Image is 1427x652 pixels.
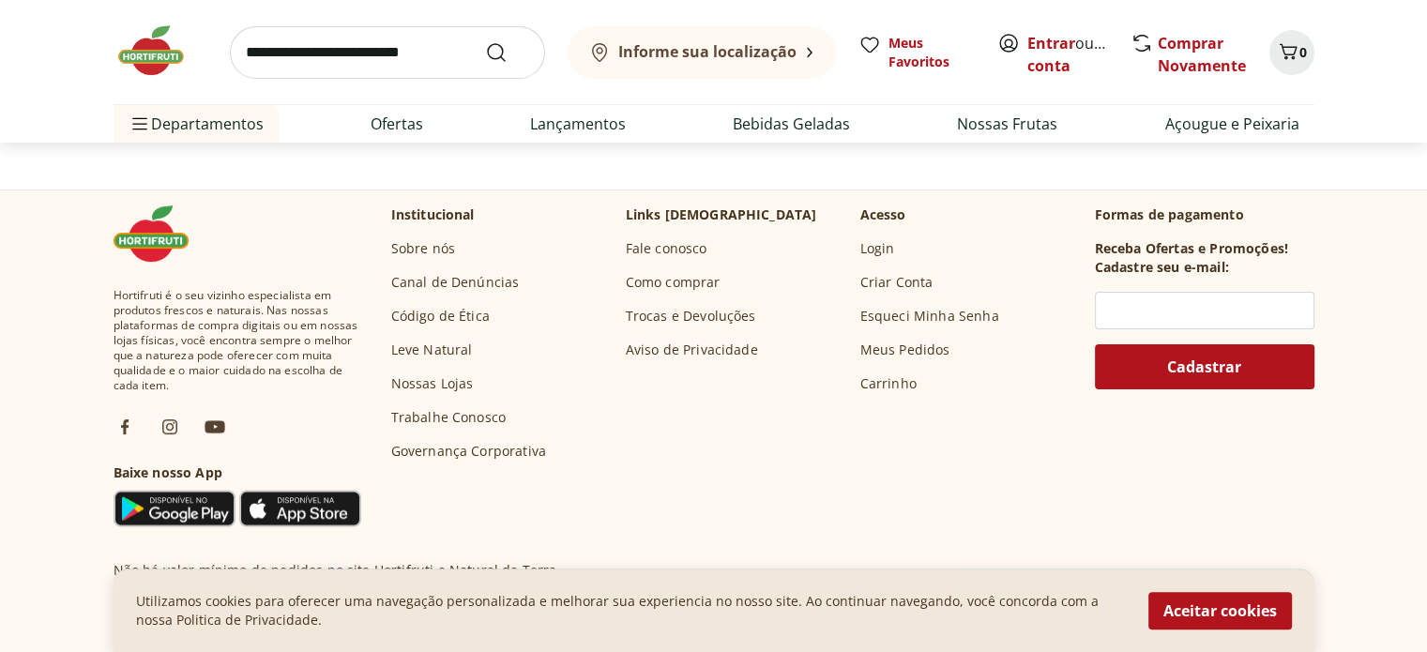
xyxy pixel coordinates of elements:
button: Carrinho [1269,30,1314,75]
span: Cadastrar [1167,359,1241,374]
a: Esqueci Minha Senha [860,307,999,326]
button: Cadastrar [1095,344,1314,389]
input: search [230,26,545,79]
a: Nossas Lojas [391,374,474,393]
a: Leve Natural [391,341,473,359]
img: ytb [204,416,226,438]
span: Hortifruti é o seu vizinho especialista em produtos frescos e naturais. Nas nossas plataformas de... [114,288,361,393]
a: Sobre nós [391,239,455,258]
a: Entrar [1027,33,1075,53]
a: Login [860,239,895,258]
a: Governança Corporativa [391,442,547,461]
a: Trocas e Devoluções [626,307,756,326]
h3: Receba Ofertas e Promoções! [1095,239,1288,258]
span: 0 [1299,43,1307,61]
b: Informe sua localização [618,41,797,62]
span: Departamentos [129,101,264,146]
p: Não há valor mínimo de pedidos no site Hortifruti e Natural da Terra. [114,561,561,580]
img: Hortifruti [114,205,207,262]
h3: Cadastre seu e-mail: [1095,258,1229,277]
a: Fale conosco [626,239,707,258]
a: Lançamentos [530,113,626,135]
img: ig [159,416,181,438]
a: Trabalhe Conosco [391,408,507,427]
a: Meus Favoritos [858,34,975,71]
p: Formas de pagamento [1095,205,1314,224]
p: Links [DEMOGRAPHIC_DATA] [626,205,817,224]
a: Canal de Denúncias [391,273,520,292]
a: Código de Ética [391,307,490,326]
h3: Baixe nosso App [114,463,361,482]
a: Como comprar [626,273,721,292]
img: Google Play Icon [114,490,235,527]
span: ou [1027,32,1111,77]
span: Meus Favoritos [888,34,975,71]
a: Ofertas [371,113,423,135]
img: Hortifruti [114,23,207,79]
a: Comprar Novamente [1158,33,1246,76]
p: Acesso [860,205,906,224]
p: Utilizamos cookies para oferecer uma navegação personalizada e melhorar sua experiencia no nosso ... [136,592,1126,629]
button: Aceitar cookies [1148,592,1292,629]
a: Açougue e Peixaria [1164,113,1298,135]
button: Menu [129,101,151,146]
a: Carrinho [860,374,917,393]
button: Informe sua localização [568,26,836,79]
a: Nossas Frutas [957,113,1057,135]
button: Submit Search [485,41,530,64]
img: App Store Icon [239,490,361,527]
a: Meus Pedidos [860,341,950,359]
img: fb [114,416,136,438]
a: Criar Conta [860,273,934,292]
a: Bebidas Geladas [733,113,850,135]
a: Aviso de Privacidade [626,341,758,359]
p: Institucional [391,205,475,224]
a: Criar conta [1027,33,1131,76]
